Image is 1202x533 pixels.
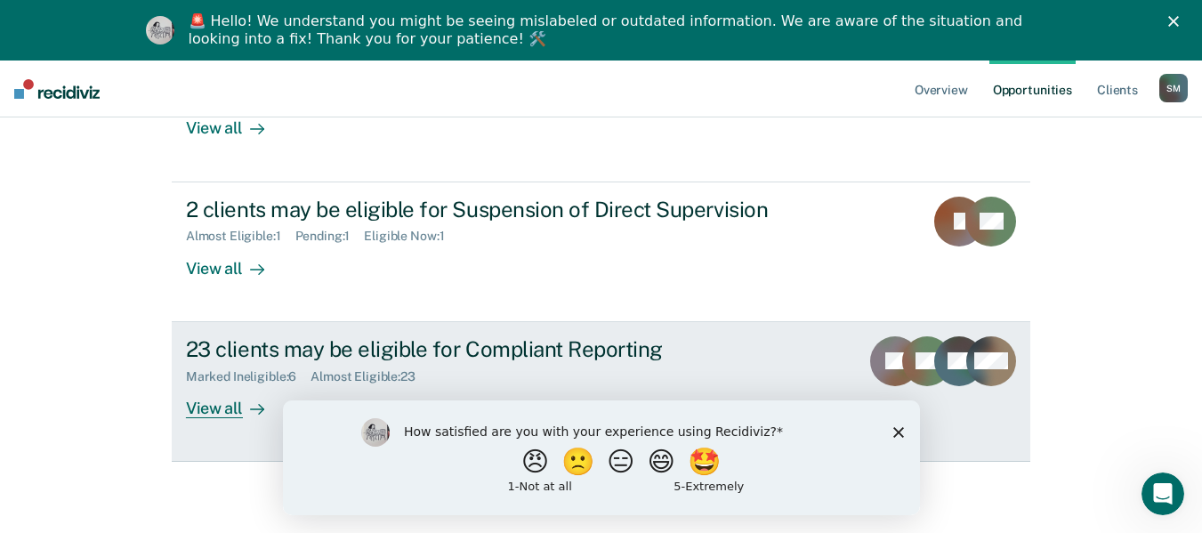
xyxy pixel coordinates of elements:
[186,369,311,384] div: Marked Ineligible : 6
[283,400,920,515] iframe: Survey by Kim from Recidiviz
[186,197,811,222] div: 2 clients may be eligible for Suspension of Direct Supervision
[146,16,174,44] img: Profile image for Kim
[14,79,100,99] img: Recidiviz
[172,322,1030,462] a: 23 clients may be eligible for Compliant ReportingMarked Ineligible:6Almost Eligible:23View all
[1159,74,1188,102] button: SM
[311,369,430,384] div: Almost Eligible : 23
[364,229,458,244] div: Eligible Now : 1
[186,336,811,362] div: 23 clients may be eligible for Compliant Reporting
[186,384,286,418] div: View all
[989,61,1076,117] a: Opportunities
[1168,16,1186,27] div: Close
[186,229,295,244] div: Almost Eligible : 1
[186,244,286,279] div: View all
[295,229,365,244] div: Pending : 1
[189,12,1029,48] div: 🚨 Hello! We understand you might be seeing mislabeled or outdated information. We are aware of th...
[172,182,1030,322] a: 2 clients may be eligible for Suspension of Direct SupervisionAlmost Eligible:1Pending:1Eligible ...
[1141,472,1184,515] iframe: Intercom live chat
[911,61,972,117] a: Overview
[186,104,286,139] div: View all
[1159,74,1188,102] div: S M
[1093,61,1141,117] a: Clients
